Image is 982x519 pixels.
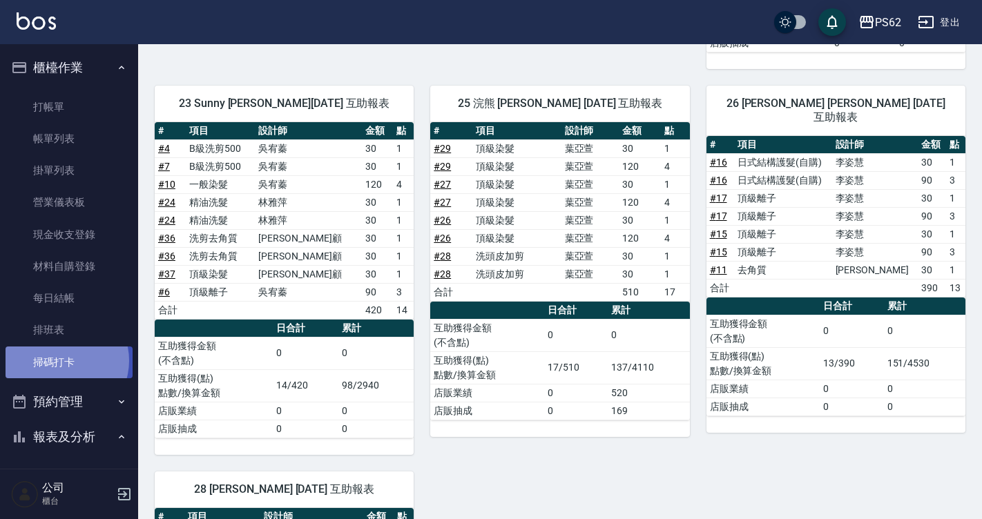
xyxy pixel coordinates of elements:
td: 店販抽成 [155,420,273,438]
td: 1 [946,189,965,207]
td: 390 [918,279,946,297]
td: 頂級離子 [734,189,831,207]
th: 設計師 [832,136,918,154]
th: 累計 [608,302,689,320]
td: 90 [918,243,946,261]
td: 洗頭皮加剪 [472,247,561,265]
td: 169 [608,402,689,420]
td: 13/390 [820,347,883,380]
td: 互助獲得金額 (不含點) [430,319,544,351]
a: 帳單列表 [6,123,133,155]
td: 0 [884,315,965,347]
a: #6 [158,286,170,297]
td: 李姿慧 [832,225,918,243]
span: 23 Sunny [PERSON_NAME][DATE] 互助報表 [171,97,397,110]
td: 13 [946,279,965,297]
a: #7 [158,161,170,172]
td: 120 [619,157,661,175]
td: B級洗剪500 [186,139,255,157]
td: 精油洗髮 [186,193,255,211]
th: 點 [661,122,690,140]
td: 1 [393,247,414,265]
th: # [706,136,735,154]
a: #16 [710,175,727,186]
td: 一般染髮 [186,175,255,193]
td: 店販業績 [706,380,820,398]
td: 林雅萍 [255,211,361,229]
a: #11 [710,264,727,275]
a: 排班表 [6,314,133,346]
td: 互助獲得金額 (不含點) [155,337,273,369]
td: 互助獲得(點) 點數/換算金額 [430,351,544,384]
td: 0 [273,402,338,420]
td: 520 [608,384,689,402]
td: 店販業績 [430,384,544,402]
th: 累計 [884,297,965,315]
td: 頂級染髮 [472,211,561,229]
td: 30 [362,211,393,229]
td: 日式結構護髮(自購) [734,153,831,171]
td: 30 [362,139,393,157]
td: 李姿慧 [832,243,918,261]
td: 0 [544,319,608,351]
td: 1 [661,247,690,265]
div: PS62 [875,14,901,31]
td: 1 [661,211,690,229]
a: #36 [158,251,175,262]
td: 1 [946,225,965,243]
span: 25 浣熊 [PERSON_NAME] [DATE] 互助報表 [447,97,673,110]
a: #36 [158,233,175,244]
td: 4 [393,175,414,193]
td: 葉亞萱 [561,211,619,229]
td: 0 [884,380,965,398]
td: 葉亞萱 [561,229,619,247]
td: 頂級染髮 [472,139,561,157]
td: 葉亞萱 [561,175,619,193]
a: #17 [710,210,727,222]
td: B級洗剪500 [186,157,255,175]
td: 98/2940 [338,369,414,402]
td: 0 [338,420,414,438]
td: 吳宥蓁 [255,139,361,157]
th: 項目 [186,122,255,140]
td: 頂級染髮 [472,193,561,211]
td: 3 [946,171,965,189]
td: 頂級染髮 [472,229,561,247]
a: #26 [434,233,451,244]
th: 累計 [338,320,414,337]
td: 林雅萍 [255,193,361,211]
table: a dense table [155,320,414,438]
td: 頂級染髮 [472,157,561,175]
td: 4 [661,229,690,247]
a: #28 [434,268,451,280]
td: 1 [393,229,414,247]
td: 店販業績 [155,402,273,420]
td: 日式結構護髮(自購) [734,171,831,189]
td: 0 [273,337,338,369]
td: 葉亞萱 [561,193,619,211]
td: 0 [820,315,883,347]
a: 每日結帳 [6,282,133,314]
td: 吳宥蓁 [255,175,361,193]
td: 90 [918,207,946,225]
td: 洗剪去角質 [186,247,255,265]
a: 掛單列表 [6,155,133,186]
td: 14/420 [273,369,338,402]
td: 90 [918,171,946,189]
th: 金額 [619,122,661,140]
h5: 公司 [42,481,113,495]
td: 4 [661,157,690,175]
td: 合計 [155,301,186,319]
th: 金額 [362,122,393,140]
td: 420 [362,301,393,319]
a: #37 [158,268,175,280]
td: 頂級染髮 [186,265,255,283]
td: 30 [362,265,393,283]
td: 店販抽成 [706,398,820,415]
a: #17 [710,193,727,204]
td: 30 [362,193,393,211]
td: 120 [362,175,393,193]
a: #16 [710,157,727,168]
button: PS62 [853,8,907,37]
td: 精油洗髮 [186,211,255,229]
